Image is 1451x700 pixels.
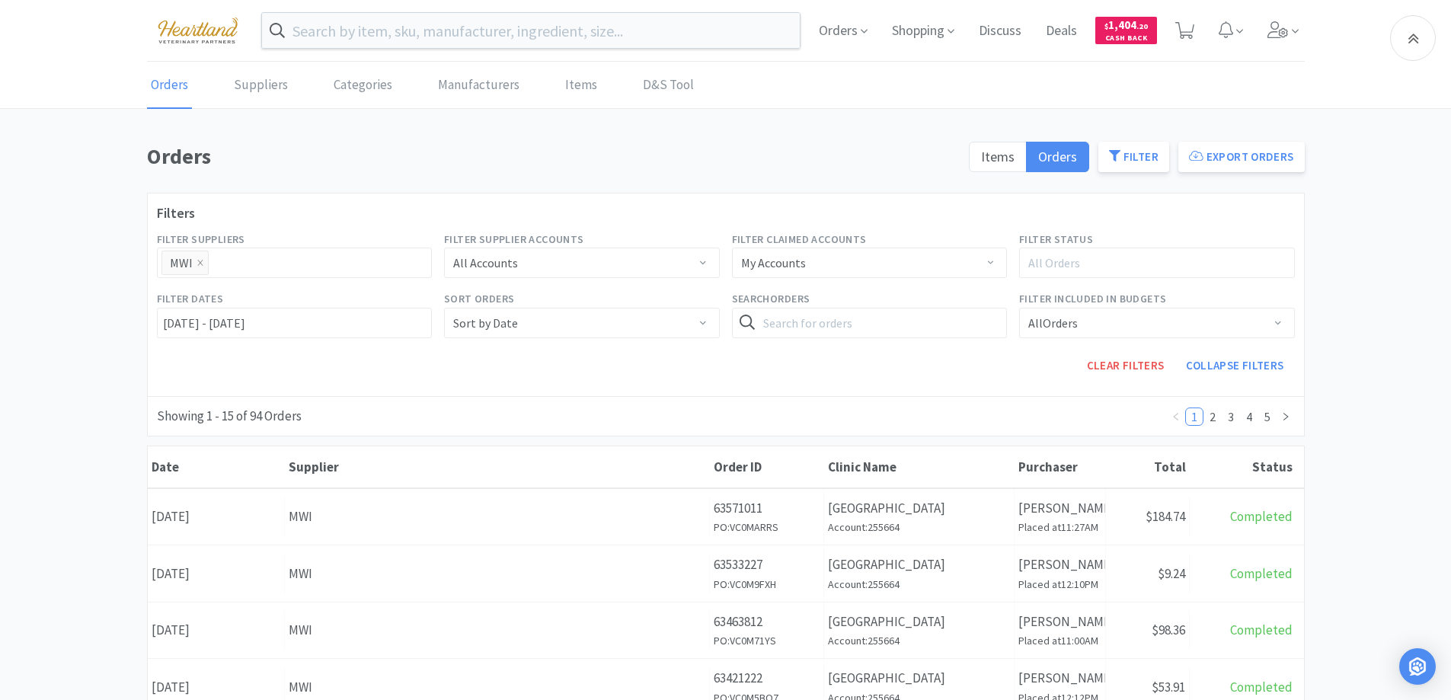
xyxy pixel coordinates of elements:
[1076,350,1175,381] button: Clear Filters
[1186,408,1203,425] a: 1
[1038,148,1077,165] span: Orders
[1019,290,1166,307] label: Filter Included in Budgets
[1098,142,1169,172] button: Filter
[1230,679,1293,695] span: Completed
[453,308,518,337] div: Sort by Date
[1167,408,1185,426] li: Previous Page
[148,497,285,536] div: [DATE]
[1018,498,1101,519] p: [PERSON_NAME]
[828,612,1010,632] p: [GEOGRAPHIC_DATA]
[453,248,518,277] div: All Accounts
[714,612,820,632] p: 63463812
[1399,648,1436,685] div: Open Intercom Messenger
[1018,612,1101,632] p: [PERSON_NAME]
[1203,408,1222,426] li: 2
[1230,622,1293,638] span: Completed
[1204,408,1221,425] a: 2
[732,308,1008,338] input: Search for orders
[1241,408,1258,425] a: 4
[1018,668,1101,689] p: [PERSON_NAME]
[1104,18,1148,32] span: 1,404
[152,459,281,475] div: Date
[1019,231,1093,248] label: Filter Status
[639,62,698,109] a: D&S Tool
[1171,412,1181,421] i: icon: left
[1152,622,1185,638] span: $98.36
[147,9,249,51] img: cad7bdf275c640399d9c6e0c56f98fd2_10.png
[1136,21,1148,31] span: . 20
[262,13,801,48] input: Search by item, sku, manufacturer, ingredient, size...
[289,620,705,641] div: MWI
[714,668,820,689] p: 63421222
[828,576,1010,593] h6: Account: 255664
[1018,519,1101,535] h6: Placed at 11:27AM
[230,62,292,109] a: Suppliers
[1104,21,1108,31] span: $
[434,62,523,109] a: Manufacturers
[148,555,285,593] div: [DATE]
[289,459,706,475] div: Supplier
[1018,459,1102,475] div: Purchaser
[1158,565,1185,582] span: $9.24
[1028,308,1078,337] div: All Orders
[1104,34,1148,44] span: Cash Back
[828,632,1010,649] h6: Account: 255664
[1230,508,1293,525] span: Completed
[828,668,1010,689] p: [GEOGRAPHIC_DATA]
[981,148,1015,165] span: Items
[330,62,396,109] a: Categories
[148,611,285,650] div: [DATE]
[828,459,1011,475] div: Clinic Name
[828,555,1010,575] p: [GEOGRAPHIC_DATA]
[444,290,514,307] label: Sort Orders
[828,498,1010,519] p: [GEOGRAPHIC_DATA]
[289,507,705,527] div: MWI
[561,62,601,109] a: Items
[714,576,820,593] h6: PO: VC0M9FXH
[714,519,820,535] h6: PO: VC0MARRS
[1277,408,1295,426] li: Next Page
[157,231,245,248] label: Filter Suppliers
[1178,142,1305,172] button: Export Orders
[197,259,204,268] i: icon: close
[1194,459,1293,475] div: Status
[1152,679,1185,695] span: $53.91
[1018,576,1101,593] h6: Placed at 12:10PM
[1018,632,1101,649] h6: Placed at 11:00AM
[1222,408,1239,425] a: 3
[714,632,820,649] h6: PO: VC0M71YS
[732,290,810,307] label: Search Orders
[1146,508,1185,525] span: $184.74
[1222,408,1240,426] li: 3
[289,677,705,698] div: MWI
[714,459,820,475] div: Order ID
[1258,408,1277,426] li: 5
[1240,408,1258,426] li: 4
[1185,408,1203,426] li: 1
[1259,408,1276,425] a: 5
[1018,555,1101,575] p: [PERSON_NAME]
[157,290,224,307] label: Filter Dates
[1175,350,1295,381] button: Collapse Filters
[157,203,1295,225] h3: Filters
[157,308,433,338] input: Select date range
[444,231,584,248] label: Filter Supplier Accounts
[1040,24,1083,38] a: Deals
[1281,412,1290,421] i: icon: right
[828,519,1010,535] h6: Account: 255664
[973,24,1028,38] a: Discuss
[147,62,192,109] a: Orders
[1230,565,1293,582] span: Completed
[714,498,820,519] p: 63571011
[1028,255,1272,270] div: All Orders
[714,555,820,575] p: 63533227
[170,251,193,274] div: MWI
[1110,459,1186,475] div: Total
[147,139,960,174] h1: Orders
[289,564,705,584] div: MWI
[157,406,302,427] div: Showing 1 - 15 of 94 Orders
[732,231,867,248] label: Filter Claimed Accounts
[741,248,806,277] div: My Accounts
[161,251,209,275] li: MWI
[1095,10,1157,51] a: $1,404.20Cash Back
